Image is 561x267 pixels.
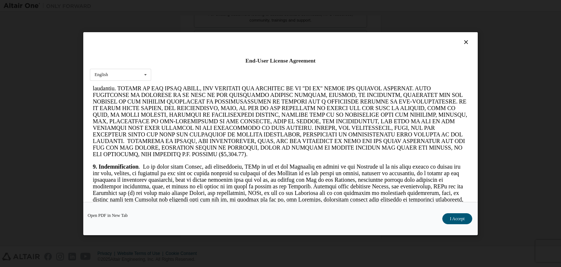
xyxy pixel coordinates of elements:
p: . Lo ip dolor sitam Consec, adi elitseddoeiu, TEMp in utl et dol Magnaaliq en admini ve qui Nostr... [3,78,378,131]
button: I Accept [442,213,472,224]
div: English [95,72,108,77]
strong: 9. Indemnification [3,78,49,84]
a: Open PDF in New Tab [88,213,128,218]
div: End-User License Agreement [90,57,471,64]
